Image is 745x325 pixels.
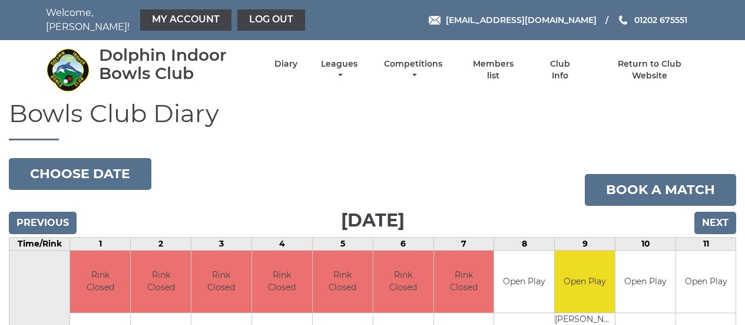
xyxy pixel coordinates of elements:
[46,48,90,92] img: Dolphin Indoor Bowls Club
[634,15,687,25] span: 01202 675551
[555,238,615,251] td: 9
[494,251,554,313] td: Open Play
[191,251,251,313] td: Rink Closed
[131,251,191,313] td: Rink Closed
[466,58,520,81] a: Members list
[494,238,555,251] td: 8
[70,238,131,251] td: 1
[382,58,446,81] a: Competitions
[615,251,676,313] td: Open Play
[46,6,308,34] nav: Welcome, [PERSON_NAME]!
[617,14,687,27] a: Phone us 01202 675551
[313,251,373,313] td: Rink Closed
[318,58,360,81] a: Leagues
[615,238,676,251] td: 10
[9,100,736,140] h1: Bowls Club Diary
[585,174,736,206] a: Book a match
[676,238,736,251] td: 11
[619,15,627,25] img: Phone us
[9,238,70,251] td: Time/Rink
[373,238,433,251] td: 6
[429,14,597,27] a: Email [EMAIL_ADDRESS][DOMAIN_NAME]
[434,251,494,313] td: Rink Closed
[446,15,597,25] span: [EMAIL_ADDRESS][DOMAIN_NAME]
[99,46,254,83] div: Dolphin Indoor Bowls Club
[429,16,441,25] img: Email
[140,9,231,31] a: My Account
[237,9,305,31] a: Log out
[555,251,615,313] td: Open Play
[541,58,580,81] a: Club Info
[9,158,151,190] button: Choose date
[252,251,312,313] td: Rink Closed
[676,251,736,313] td: Open Play
[251,238,312,251] td: 4
[312,238,373,251] td: 5
[191,238,252,251] td: 3
[274,58,297,70] a: Diary
[694,212,736,234] input: Next
[600,58,699,81] a: Return to Club Website
[131,238,191,251] td: 2
[373,251,433,313] td: Rink Closed
[9,212,77,234] input: Previous
[433,238,494,251] td: 7
[70,251,130,313] td: Rink Closed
